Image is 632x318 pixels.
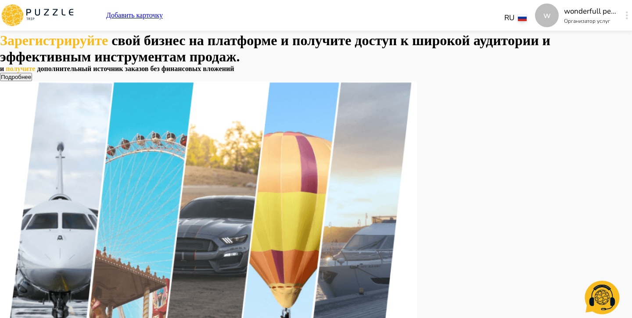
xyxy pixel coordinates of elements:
span: продаж. [190,49,240,64]
span: вложений [203,65,234,72]
span: получите [292,32,355,48]
span: к [400,32,412,48]
span: широкой [412,32,474,48]
a: Добавить карточку [106,11,163,19]
p: wonderfull peace [564,6,617,17]
span: бизнес [144,32,189,48]
span: получите [6,65,37,72]
span: заказов [125,65,150,72]
span: источник [93,65,125,72]
span: доступ [355,32,400,48]
span: инструментам [94,49,189,64]
p: RU [504,12,514,24]
img: lang [518,14,527,21]
span: аудитории [474,32,542,48]
span: финансовых [162,65,203,72]
span: дополнительный [37,65,93,72]
div: w [535,4,559,27]
p: Организатор услуг [564,17,617,25]
span: платформе [208,32,281,48]
span: и [281,32,292,48]
span: и [542,32,550,48]
span: свой [111,32,144,48]
span: без [150,65,161,72]
span: на [189,32,207,48]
